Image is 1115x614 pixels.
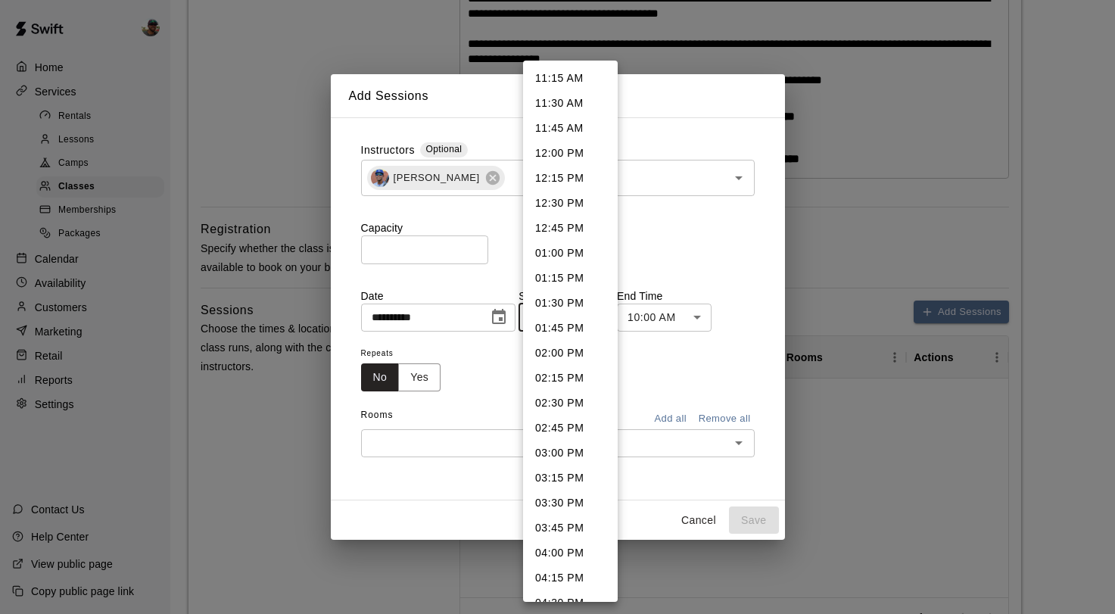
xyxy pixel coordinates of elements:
[523,491,618,516] li: 03:30 PM
[523,241,618,266] li: 01:00 PM
[523,116,618,141] li: 11:45 AM
[523,341,618,366] li: 02:00 PM
[523,166,618,191] li: 12:15 PM
[523,141,618,166] li: 12:00 PM
[523,516,618,541] li: 03:45 PM
[523,216,618,241] li: 12:45 PM
[523,316,618,341] li: 01:45 PM
[523,391,618,416] li: 02:30 PM
[523,566,618,591] li: 04:15 PM
[523,91,618,116] li: 11:30 AM
[523,441,618,466] li: 03:00 PM
[523,291,618,316] li: 01:30 PM
[523,266,618,291] li: 01:15 PM
[523,366,618,391] li: 02:15 PM
[523,466,618,491] li: 03:15 PM
[523,416,618,441] li: 02:45 PM
[523,191,618,216] li: 12:30 PM
[523,66,618,91] li: 11:15 AM
[523,541,618,566] li: 04:00 PM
